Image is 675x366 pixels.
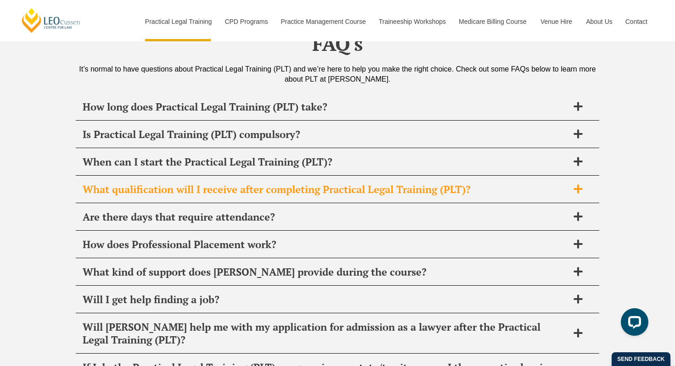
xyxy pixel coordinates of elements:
a: CPD Programs [218,2,274,41]
h2: Will [PERSON_NAME] help me with my application for admission as a lawyer after the Practical Lega... [83,321,568,346]
h2: When can I start the Practical Legal Training (PLT)? [83,155,568,168]
a: Medicare Billing Course [452,2,534,41]
a: Contact [619,2,654,41]
h2: Is Practical Legal Training (PLT) compulsory? [83,128,568,141]
a: About Us [579,2,619,41]
h2: Are there days that require attendance? [83,211,568,223]
a: Practical Legal Training [138,2,218,41]
a: Venue Hire [534,2,579,41]
h2: How long does Practical Legal Training (PLT) take? [83,100,568,113]
iframe: LiveChat chat widget [613,305,652,343]
a: [PERSON_NAME] Centre for Law [21,7,82,33]
div: It’s normal to have questions about Practical Legal Training (PLT) and we’re here to help you mak... [76,64,599,84]
h2: Will I get help finding a job? [83,293,568,306]
h2: What qualification will I receive after completing Practical Legal Training (PLT)? [83,183,568,196]
h2: How does Professional Placement work? [83,238,568,251]
a: Practice Management Course [274,2,372,41]
h2: FAQ's [76,32,599,55]
a: Traineeship Workshops [372,2,452,41]
h2: What kind of support does [PERSON_NAME] provide during the course? [83,266,568,278]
